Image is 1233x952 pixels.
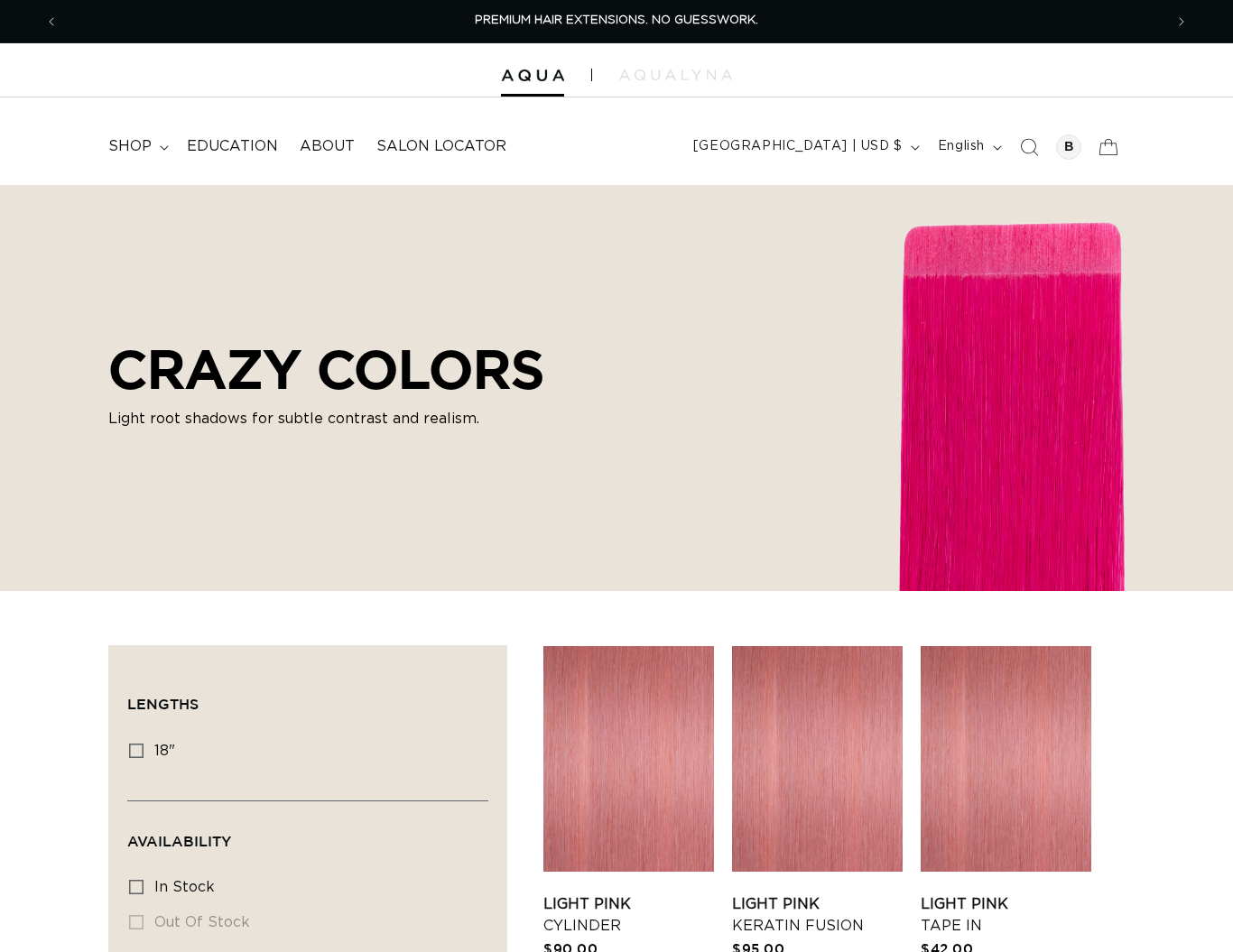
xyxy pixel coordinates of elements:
[475,14,758,26] span: PREMIUM HAIR EXTENSIONS. NO GUESSWORK.
[1009,127,1049,167] summary: Search
[108,408,544,430] p: Light root shadows for subtle contrast and realism.
[176,126,289,167] a: Education
[366,126,517,167] a: Salon Locator
[938,137,985,156] span: English
[127,801,488,866] summary: Availability (0 selected)
[108,137,152,156] span: shop
[376,137,506,156] span: Salon Locator
[543,893,714,937] a: Light Pink Cylinder
[682,130,927,164] button: [GEOGRAPHIC_DATA] | USD $
[32,5,71,39] button: Previous announcement
[127,664,488,729] summary: Lengths (0 selected)
[97,126,176,167] summary: shop
[693,137,903,156] span: [GEOGRAPHIC_DATA] | USD $
[732,893,903,937] a: Light Pink Keratin Fusion
[108,337,544,401] h2: CRAZY COLORS
[619,69,732,80] img: aqualyna.com
[300,137,355,156] span: About
[289,126,366,167] a: About
[501,69,564,82] img: Aqua Hair Extensions
[921,893,1091,937] a: Light Pink Tape In
[1162,5,1201,39] button: Next announcement
[154,744,175,758] span: 18"
[187,137,278,156] span: Education
[927,130,1009,164] button: English
[154,880,215,894] span: In stock
[127,833,231,849] span: Availability
[127,696,199,712] span: Lengths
